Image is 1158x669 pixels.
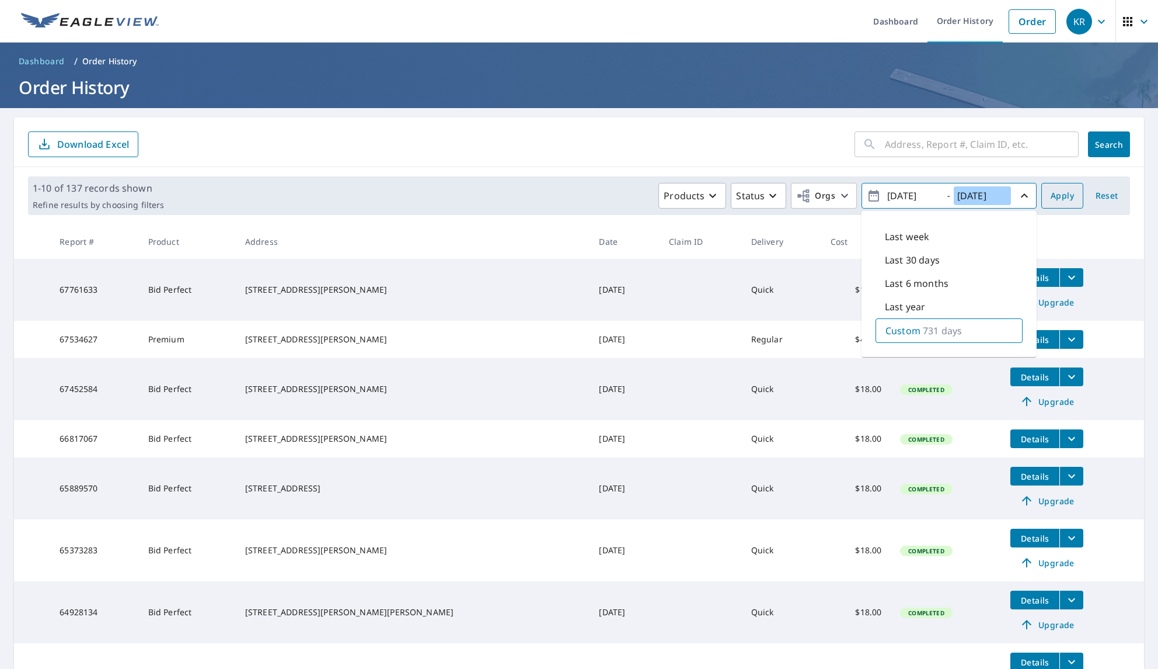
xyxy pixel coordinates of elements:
[867,186,1031,206] span: -
[821,358,891,420] td: $18.00
[245,433,580,445] div: [STREET_ADDRESS][PERSON_NAME]
[1010,553,1083,572] a: Upgrade
[742,519,821,581] td: Quick
[901,435,951,443] span: Completed
[731,183,786,209] button: Status
[736,189,765,203] p: Status
[821,581,891,643] td: $18.00
[245,284,580,296] div: [STREET_ADDRESS][PERSON_NAME]
[876,272,1023,295] div: Last 6 months
[954,186,1011,205] input: yyyy/mm/dd
[139,321,236,358] td: Premium
[1010,591,1059,609] button: detailsBtn-64928134
[1010,529,1059,547] button: detailsBtn-65373283
[1059,368,1083,386] button: filesDropdownBtn-67452584
[1017,618,1076,632] span: Upgrade
[791,183,857,209] button: Orgs
[139,519,236,581] td: Bid Perfect
[1017,394,1076,408] span: Upgrade
[245,545,580,556] div: [STREET_ADDRESS][PERSON_NAME]
[1051,189,1074,203] span: Apply
[1010,491,1083,510] a: Upgrade
[28,131,138,157] button: Download Excel
[19,56,65,67] span: Dashboard
[1059,467,1083,486] button: filesDropdownBtn-65889570
[590,457,660,519] td: [DATE]
[885,300,925,314] p: Last year
[1088,131,1130,157] button: Search
[14,75,1144,99] h1: Order History
[821,259,891,321] td: $18.00
[50,358,138,420] td: 67452584
[901,485,951,493] span: Completed
[742,457,821,519] td: Quick
[590,321,660,358] td: [DATE]
[1093,189,1121,203] span: Reset
[1017,494,1076,508] span: Upgrade
[245,383,580,395] div: [STREET_ADDRESS][PERSON_NAME]
[139,457,236,519] td: Bid Perfect
[50,581,138,643] td: 64928134
[1010,429,1059,448] button: detailsBtn-66817067
[821,519,891,581] td: $18.00
[590,420,660,457] td: [DATE]
[1066,9,1092,34] div: KR
[1059,591,1083,609] button: filesDropdownBtn-64928134
[1041,183,1083,209] button: Apply
[742,259,821,321] td: Quick
[821,420,891,457] td: $18.00
[796,189,835,203] span: Orgs
[590,358,660,420] td: [DATE]
[1017,295,1076,309] span: Upgrade
[876,225,1023,248] div: Last week
[1059,330,1083,349] button: filesDropdownBtn-67534627
[742,224,821,259] th: Delivery
[885,276,948,290] p: Last 6 months
[50,259,138,321] td: 67761633
[139,420,236,457] td: Bid Perfect
[1010,467,1059,486] button: detailsBtn-65889570
[1059,529,1083,547] button: filesDropdownBtn-65373283
[1017,595,1052,606] span: Details
[33,181,164,195] p: 1-10 of 137 records shown
[82,56,137,67] p: Order History
[1017,372,1052,383] span: Details
[1010,368,1059,386] button: detailsBtn-67452584
[1059,268,1083,287] button: filesDropdownBtn-67761633
[821,457,891,519] td: $18.00
[885,253,940,267] p: Last 30 days
[57,138,129,151] p: Download Excel
[139,358,236,420] td: Bid Perfect
[236,224,590,259] th: Address
[885,128,1079,161] input: Address, Report #, Claim ID, etc.
[50,321,138,358] td: 67534627
[901,386,951,394] span: Completed
[884,186,941,205] input: yyyy/mm/dd
[660,224,742,259] th: Claim ID
[50,457,138,519] td: 65889570
[1010,392,1083,411] a: Upgrade
[876,318,1023,343] div: Custom731 days
[901,547,951,555] span: Completed
[50,224,138,259] th: Report #
[742,420,821,457] td: Quick
[50,420,138,457] td: 66817067
[74,54,78,68] li: /
[139,224,236,259] th: Product
[885,324,920,338] p: Custom
[664,189,704,203] p: Products
[1017,533,1052,544] span: Details
[821,321,891,358] td: $42.00
[821,224,891,259] th: Cost
[590,519,660,581] td: [DATE]
[658,183,726,209] button: Products
[1009,9,1056,34] a: Order
[590,581,660,643] td: [DATE]
[742,321,821,358] td: Regular
[1010,293,1083,311] a: Upgrade
[885,230,929,244] p: Last week
[876,248,1023,272] div: Last 30 days
[50,519,138,581] td: 65373283
[139,259,236,321] td: Bid Perfect
[33,200,164,210] p: Refine results by choosing filters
